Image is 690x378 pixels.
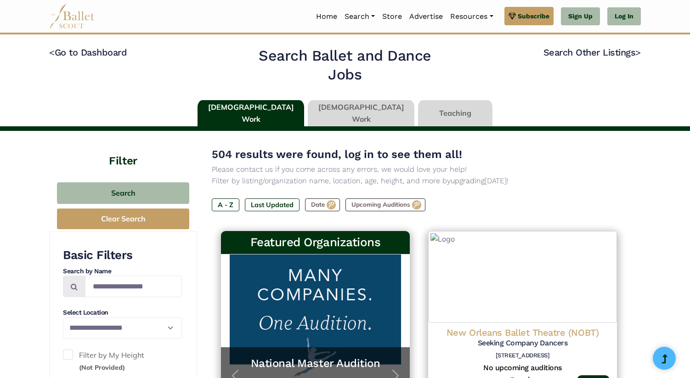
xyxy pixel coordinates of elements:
[435,352,610,360] h6: [STREET_ADDRESS]
[504,7,554,25] a: Subscribe
[212,164,626,175] p: Please contact us if you come across any errors, we would love your help!
[212,148,462,161] span: 504 results were found, log in to see them all!
[345,198,425,211] label: Upcoming Auditions
[57,182,189,204] button: Search
[435,327,610,339] h4: New Orleans Ballet Theatre (NOBT)
[230,356,401,371] a: National Master Audition
[63,248,182,263] h3: Basic Filters
[63,350,182,373] label: Filter by My Height
[312,7,341,26] a: Home
[509,11,516,21] img: gem.svg
[245,198,300,211] label: Last Updated
[196,100,306,127] li: [DEMOGRAPHIC_DATA] Work
[49,46,55,58] code: <
[63,308,182,317] h4: Select Location
[428,231,617,323] img: Logo
[49,47,127,58] a: <Go to Dashboard
[379,7,406,26] a: Store
[242,46,449,85] h2: Search Ballet and Dance Jobs
[57,209,189,229] button: Clear Search
[79,363,125,372] small: (Not Provided)
[305,198,340,211] label: Date
[341,7,379,26] a: Search
[416,100,494,127] li: Teaching
[306,100,416,127] li: [DEMOGRAPHIC_DATA] Work
[63,267,182,276] h4: Search by Name
[561,7,600,26] a: Sign Up
[435,363,610,373] h5: No upcoming auditions
[435,339,610,348] h5: Seeking Company Dancers
[607,7,641,26] a: Log In
[447,7,497,26] a: Resources
[406,7,447,26] a: Advertise
[212,175,626,187] p: Filter by listing/organization name, location, age, height, and more by [DATE]!
[85,276,182,297] input: Search by names...
[543,47,641,58] a: Search Other Listings>
[635,46,641,58] code: >
[49,131,197,169] h4: Filter
[518,11,549,21] span: Subscribe
[212,198,239,211] label: A - Z
[451,176,485,185] a: upgrading
[228,235,402,250] h3: Featured Organizations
